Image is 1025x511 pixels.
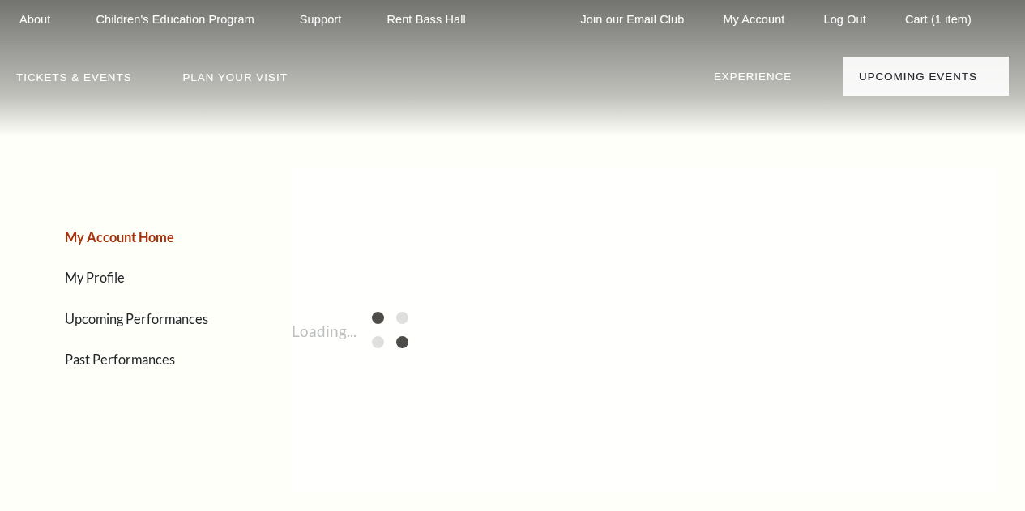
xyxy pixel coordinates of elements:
[65,229,174,245] a: My Account Home
[19,13,50,27] p: About
[65,351,175,367] a: Past Performances
[714,71,792,91] p: Experience
[300,13,342,27] p: Support
[65,270,125,285] a: My Profile
[182,72,288,92] p: Plan Your Visit
[16,72,132,92] p: Tickets & Events
[65,311,208,326] a: Upcoming Performances
[387,13,466,27] p: Rent Bass Hall
[96,13,254,27] p: Children's Education Program
[859,71,977,91] p: Upcoming Events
